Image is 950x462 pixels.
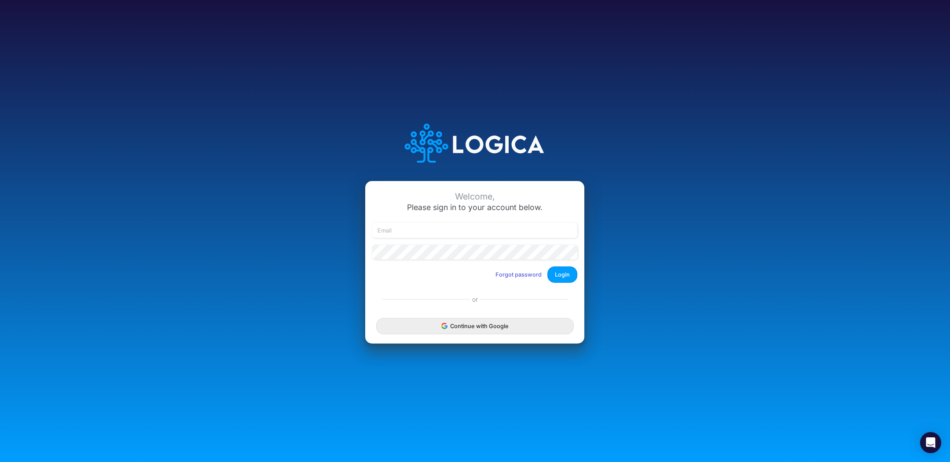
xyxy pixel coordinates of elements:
span: Please sign in to your account below. [407,203,543,212]
button: Login [547,266,577,283]
button: Forgot password [490,267,547,282]
div: Open Intercom Messenger [920,432,941,453]
button: Continue with Google [376,318,573,334]
input: Email [372,223,577,238]
div: Welcome, [372,192,577,202]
